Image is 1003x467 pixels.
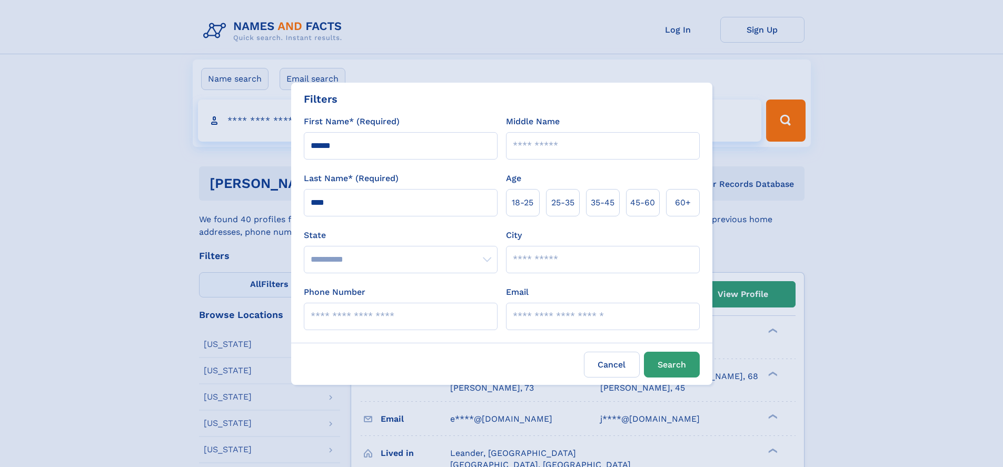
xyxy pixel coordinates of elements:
[506,172,521,185] label: Age
[304,91,337,107] div: Filters
[506,115,560,128] label: Middle Name
[304,229,498,242] label: State
[584,352,640,377] label: Cancel
[630,196,655,209] span: 45‑60
[551,196,574,209] span: 25‑35
[304,115,400,128] label: First Name* (Required)
[512,196,533,209] span: 18‑25
[506,286,529,299] label: Email
[304,286,365,299] label: Phone Number
[304,172,399,185] label: Last Name* (Required)
[675,196,691,209] span: 60+
[644,352,700,377] button: Search
[591,196,614,209] span: 35‑45
[506,229,522,242] label: City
